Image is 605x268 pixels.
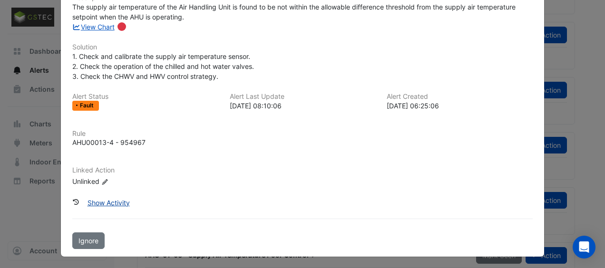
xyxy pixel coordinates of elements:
[72,137,146,147] div: AHU00013-4 - 954967
[230,93,376,101] h6: Alert Last Update
[573,236,595,258] div: Open Intercom Messenger
[80,103,96,108] span: Fault
[230,101,376,111] div: [DATE] 08:10:06
[72,130,533,138] h6: Rule
[81,194,136,211] button: Show Activity
[72,52,254,80] span: 1. Check and calibrate the supply air temperature sensor. 2. Check the operation of the chilled a...
[72,23,115,31] a: View Chart
[72,93,218,101] h6: Alert Status
[72,176,186,186] div: Unlinked
[72,43,533,51] h6: Solution
[78,237,98,245] span: Ignore
[101,178,108,185] fa-icon: Edit Linked Action
[387,101,533,111] div: [DATE] 06:25:06
[72,232,105,249] button: Ignore
[72,3,517,21] span: The supply air temperature of the Air Handling Unit is found to be not within the allowable diffe...
[387,93,533,101] h6: Alert Created
[72,166,533,174] h6: Linked Action
[117,22,126,31] div: Tooltip anchor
